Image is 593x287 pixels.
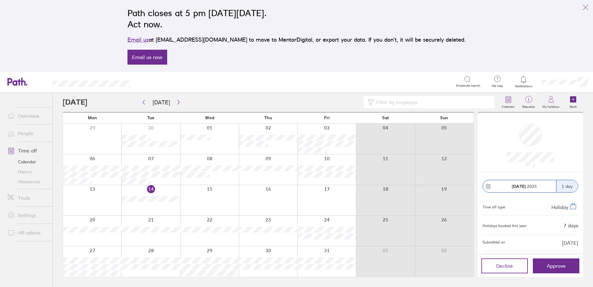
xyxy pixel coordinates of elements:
[2,157,52,167] a: Calendar
[533,258,579,273] button: Approve
[547,263,566,269] span: Approve
[264,115,272,120] span: Thu
[512,184,526,189] strong: [DATE]
[2,177,52,187] a: Allowances
[440,115,448,120] span: Sun
[147,115,154,120] span: Tue
[519,92,539,112] a: 1Requests
[551,204,568,210] span: Holiday
[539,103,563,109] label: My holidays
[456,84,480,88] span: Employee search
[483,224,527,228] div: Holidays booked this year
[512,184,537,189] span: 2025
[324,115,330,120] span: Fri
[514,75,534,88] a: Notifications
[539,92,563,112] a: My holidays
[562,240,578,246] span: [DATE]
[2,110,52,122] a: Overview
[487,84,507,88] span: Get help
[2,144,52,157] a: Time off
[483,203,505,210] div: Time off type
[382,115,389,120] span: Sat
[2,167,52,177] a: History
[498,103,519,109] label: Calendar
[127,7,466,30] h2: Path closes at 5 pm [DATE][DATE]. Act now.
[148,97,175,107] button: [DATE]
[519,103,539,109] label: Requests
[2,127,52,139] a: People
[374,96,491,108] input: Filter by employee
[148,79,163,84] div: Search
[127,36,149,43] a: Email us
[566,103,581,109] label: Book
[205,115,214,120] span: Wed
[519,97,539,102] span: 1
[88,115,97,120] span: Mon
[514,84,534,88] span: Notifications
[564,223,578,228] div: 7 days
[481,258,528,273] button: Decline
[127,35,466,44] p: at [EMAIL_ADDRESS][DOMAIN_NAME] to move to MentorDigital, or export your data. If you don’t, it w...
[563,92,583,112] a: Book
[2,192,52,204] a: Tools
[483,240,505,246] span: Submitted on
[2,209,52,221] a: Settings
[2,226,52,239] a: HR advice
[496,263,513,269] span: Decline
[127,50,167,65] a: Email us now
[498,92,519,112] a: Calendar
[556,180,578,192] div: 1 day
